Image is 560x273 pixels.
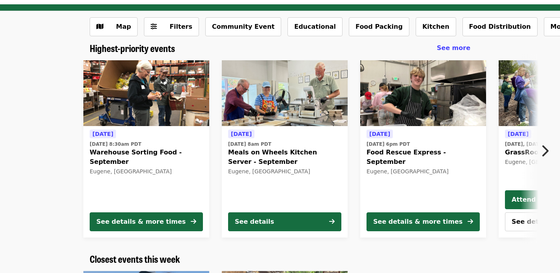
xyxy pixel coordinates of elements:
time: [DATE] 8am PDT [228,141,271,148]
span: Food Rescue Express - September [367,148,480,167]
a: Closest events this week [90,253,180,265]
span: Highest-priority events [90,41,175,55]
time: [DATE] 8:30am PDT [90,141,141,148]
button: Next item [534,140,560,162]
div: Eugene, [GEOGRAPHIC_DATA] [228,168,341,175]
img: Warehouse Sorting Food - September organized by FOOD For Lane County [83,60,209,126]
div: See details & more times [373,217,462,227]
div: See details & more times [96,217,186,227]
button: Food Packing [349,17,409,36]
i: sliders-h icon [151,23,157,30]
a: See details for "Meals on Wheels Kitchen Server - September" [222,60,348,238]
img: Food Rescue Express - September organized by FOOD For Lane County [360,60,486,126]
div: Highest-priority events [83,43,477,54]
a: See more [437,43,470,53]
span: Map [116,23,131,30]
button: See details [228,212,341,231]
button: Community Event [205,17,281,36]
span: [DATE] [92,131,113,137]
span: Closest events this week [90,252,180,266]
span: [DATE] [231,131,252,137]
div: Closest events this week [83,253,477,265]
button: Filters (0 selected) [144,17,199,36]
span: Meals on Wheels Kitchen Server - September [228,148,341,167]
i: arrow-right icon [329,218,335,225]
i: arrow-right icon [191,218,196,225]
a: Highest-priority events [90,43,175,54]
span: [DATE] [369,131,390,137]
button: Show map view [90,17,138,36]
i: arrow-right icon [468,218,473,225]
button: Educational [287,17,343,36]
button: See details & more times [367,212,480,231]
button: Food Distribution [462,17,538,36]
button: Kitchen [416,17,456,36]
span: Filters [169,23,192,30]
div: Eugene, [GEOGRAPHIC_DATA] [90,168,203,175]
div: Eugene, [GEOGRAPHIC_DATA] [367,168,480,175]
i: map icon [96,23,103,30]
time: [DATE] 6pm PDT [367,141,410,148]
span: Warehouse Sorting Food - September [90,148,203,167]
img: Meals on Wheels Kitchen Server - September organized by FOOD For Lane County [222,60,348,126]
button: See details & more times [90,212,203,231]
a: See details for "Warehouse Sorting Food - September" [83,60,209,238]
i: chevron-right icon [541,143,549,158]
span: See more [437,44,470,52]
a: See details for "Food Rescue Express - September" [360,60,486,238]
div: See details [235,217,274,227]
span: [DATE] [508,131,529,137]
